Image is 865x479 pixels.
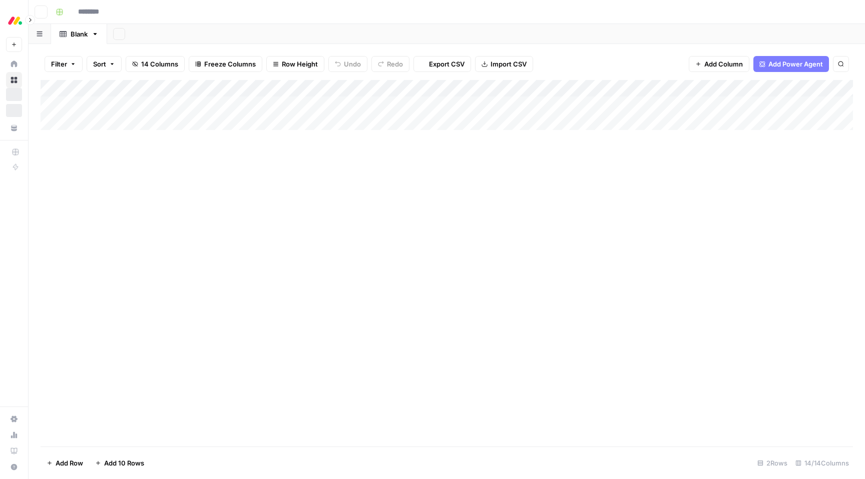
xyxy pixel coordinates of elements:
[41,455,89,471] button: Add Row
[753,455,791,471] div: 2 Rows
[6,443,22,459] a: Learning Hub
[6,411,22,427] a: Settings
[141,59,178,69] span: 14 Columns
[371,56,409,72] button: Redo
[104,458,144,468] span: Add 10 Rows
[204,59,256,69] span: Freeze Columns
[89,455,150,471] button: Add 10 Rows
[704,59,743,69] span: Add Column
[6,11,24,29] img: Monday.com Logo
[328,56,367,72] button: Undo
[6,120,22,136] a: Your Data
[413,56,471,72] button: Export CSV
[791,455,853,471] div: 14/14 Columns
[387,59,403,69] span: Redo
[689,56,749,72] button: Add Column
[45,56,83,72] button: Filter
[51,24,107,44] a: Blank
[56,458,83,468] span: Add Row
[87,56,122,72] button: Sort
[753,56,829,72] button: Add Power Agent
[93,59,106,69] span: Sort
[6,72,22,88] a: Browse
[71,29,88,39] div: Blank
[344,59,361,69] span: Undo
[6,427,22,443] a: Usage
[491,59,527,69] span: Import CSV
[6,56,22,72] a: Home
[768,59,823,69] span: Add Power Agent
[266,56,324,72] button: Row Height
[51,59,67,69] span: Filter
[6,8,22,33] button: Workspace: Monday.com
[189,56,262,72] button: Freeze Columns
[126,56,185,72] button: 14 Columns
[282,59,318,69] span: Row Height
[429,59,465,69] span: Export CSV
[475,56,533,72] button: Import CSV
[6,459,22,475] button: Help + Support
